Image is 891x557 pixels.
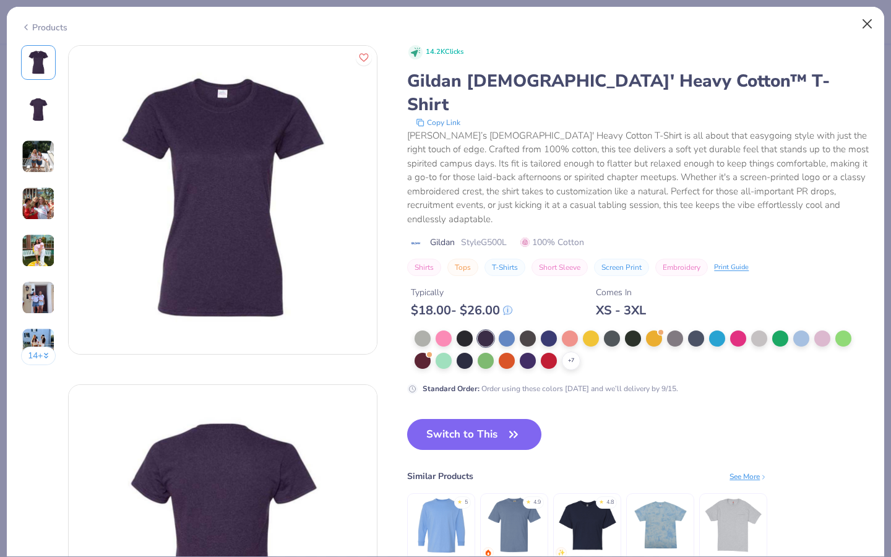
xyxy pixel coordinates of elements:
[426,47,463,58] span: 14.2K Clicks
[412,116,464,129] button: copy to clipboard
[407,259,441,276] button: Shirts
[423,383,678,394] div: Order using these colors [DATE] and we’ll delivery by 9/15.
[22,140,55,173] img: User generated content
[484,549,492,556] img: trending.gif
[558,496,617,555] img: Next Level Apparel Ladies' Ideal Crop T-Shirt
[69,46,377,354] img: Front
[714,262,749,273] div: Print Guide
[407,238,424,248] img: brand logo
[21,21,67,34] div: Products
[411,303,512,318] div: $ 18.00 - $ 26.00
[484,259,525,276] button: T-Shirts
[22,187,55,220] img: User generated content
[533,498,541,507] div: 4.9
[730,471,767,482] div: See More
[594,259,649,276] button: Screen Print
[568,356,574,365] span: + 7
[412,496,471,555] img: Gildan Youth Heavy Cotton 5.3 Oz. Long-Sleeve T-Shirt
[407,69,870,116] div: Gildan [DEMOGRAPHIC_DATA]' Heavy Cotton™ T-Shirt
[24,95,53,124] img: Back
[631,496,690,555] img: Tie-Dye Crystal Wash T-Shirt
[356,50,372,66] button: Like
[407,419,541,450] button: Switch to This
[22,234,55,267] img: User generated content
[596,286,646,299] div: Comes In
[22,328,55,361] img: User generated content
[21,347,56,365] button: 14+
[407,129,870,227] div: [PERSON_NAME]’s [DEMOGRAPHIC_DATA]' Heavy Cotton T-Shirt is all about that easygoing style with j...
[485,496,544,555] img: Comfort Colors Adult Heavyweight T-Shirt
[520,236,584,249] span: 100% Cotton
[465,498,468,507] div: 5
[461,236,507,249] span: Style G500L
[22,281,55,314] img: User generated content
[532,259,588,276] button: Short Sleeve
[447,259,478,276] button: Tops
[557,549,565,556] img: newest.gif
[856,12,879,36] button: Close
[655,259,708,276] button: Embroidery
[606,498,614,507] div: 4.8
[411,286,512,299] div: Typically
[457,498,462,503] div: ★
[423,384,480,394] strong: Standard Order :
[704,496,763,555] img: Hanes Men's Authentic-T Pocket T-Shirt
[599,498,604,503] div: ★
[430,236,455,249] span: Gildan
[407,470,473,483] div: Similar Products
[24,48,53,77] img: Front
[596,303,646,318] div: XS - 3XL
[526,498,531,503] div: ★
